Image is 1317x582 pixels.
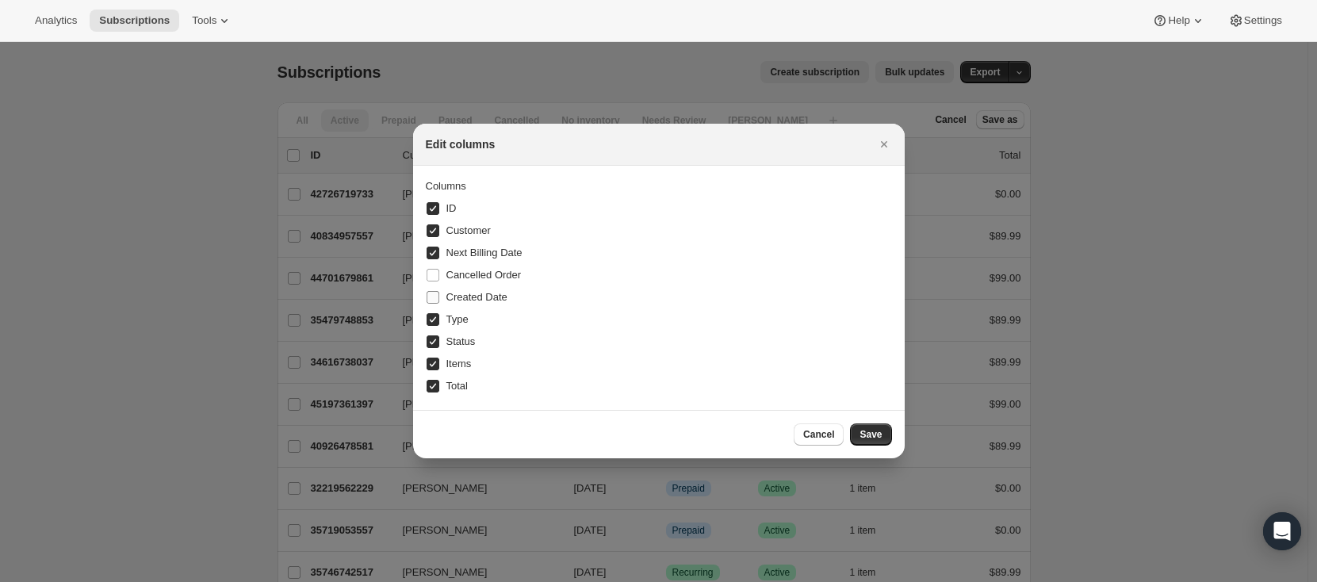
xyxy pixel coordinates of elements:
[794,423,844,446] button: Cancel
[446,202,457,214] span: ID
[446,247,523,258] span: Next Billing Date
[1168,14,1189,27] span: Help
[25,10,86,32] button: Analytics
[1143,10,1215,32] button: Help
[859,428,882,441] span: Save
[1244,14,1282,27] span: Settings
[1219,10,1292,32] button: Settings
[426,180,466,192] span: Columns
[446,291,507,303] span: Created Date
[90,10,179,32] button: Subscriptions
[850,423,891,446] button: Save
[446,380,468,392] span: Total
[1263,512,1301,550] div: Open Intercom Messenger
[803,428,834,441] span: Cancel
[446,269,522,281] span: Cancelled Order
[35,14,77,27] span: Analytics
[446,313,469,325] span: Type
[446,335,476,347] span: Status
[873,133,895,155] button: Close
[446,358,472,369] span: Items
[182,10,242,32] button: Tools
[192,14,216,27] span: Tools
[99,14,170,27] span: Subscriptions
[426,136,496,152] h2: Edit columns
[446,224,491,236] span: Customer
